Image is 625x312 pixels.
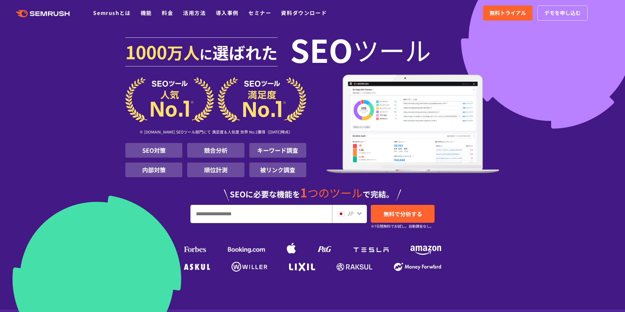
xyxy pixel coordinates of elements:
[300,183,307,201] span: 1
[183,9,206,17] a: 活用方法
[537,6,588,21] a: デモを申し込む
[371,205,435,223] a: 無料で分析する
[162,9,173,17] a: 料金
[290,36,353,63] span: SEO
[200,44,213,63] span: に
[141,9,152,17] a: 機能
[383,210,422,218] span: 無料で分析する
[125,180,500,201] div: SEOに必要な機能を
[371,223,434,229] small: ※7日間無料でお試し。自動課金なし。
[248,9,271,17] a: セミナー
[363,188,394,200] span: で完結。
[353,36,431,63] span: ツール
[307,185,363,201] span: つのツール
[249,143,306,158] li: キーワード調査
[167,40,200,64] span: 万人
[490,9,526,17] span: 無料トライアル
[347,209,354,217] span: JP
[93,9,131,17] a: Semrushとは
[125,143,182,158] li: SEO対策
[281,9,327,17] a: 資料ダウンロード
[216,9,239,17] a: 導入事例
[249,163,306,177] li: 被リンク調査
[213,40,278,64] span: 選ばれた
[187,163,244,177] li: 順位計測
[191,205,332,223] input: URL、キーワードを入力してください
[544,9,581,17] span: デモを申し込む
[125,163,182,177] li: 内部対策
[125,38,167,64] span: 1000
[187,143,244,158] li: 競合分析
[125,122,306,143] div: ※ [DOMAIN_NAME] SEOツール部門にて 満足度＆人気度 世界 No.1獲得（[DATE]時点）
[483,6,533,21] a: 無料トライアル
